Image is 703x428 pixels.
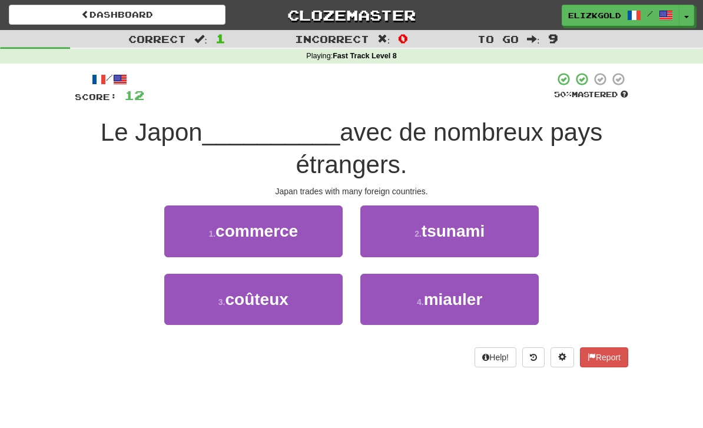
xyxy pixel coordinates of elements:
a: Clozemaster [243,5,460,25]
span: 1 [215,31,226,45]
span: 0 [398,31,408,45]
span: tsunami [422,222,485,240]
small: 4 . [417,297,424,307]
span: Incorrect [295,33,369,45]
a: Elizkgold / [562,5,679,26]
span: coûteux [225,290,288,308]
span: Le Japon [101,118,203,146]
button: Report [580,347,628,367]
button: 4.miauler [360,274,539,325]
strong: Fast Track Level 8 [333,52,397,60]
span: Score: [75,92,117,102]
span: : [194,34,207,44]
span: 12 [124,88,144,102]
span: / [647,9,653,18]
a: Dashboard [9,5,226,25]
span: : [377,34,390,44]
small: 3 . [218,297,226,307]
span: miauler [424,290,483,308]
small: 1 . [208,229,215,238]
div: Japan trades with many foreign countries. [75,185,628,197]
span: commerce [215,222,298,240]
span: : [527,34,540,44]
button: 1.commerce [164,205,343,257]
span: 9 [548,31,558,45]
button: 2.tsunami [360,205,539,257]
div: / [75,72,144,87]
span: Correct [128,33,186,45]
span: avec de nombreux pays étrangers. [296,118,602,178]
button: Round history (alt+y) [522,347,545,367]
small: 2 . [414,229,422,238]
span: 50 % [554,89,572,99]
div: Mastered [554,89,628,100]
button: 3.coûteux [164,274,343,325]
span: To go [477,33,519,45]
span: Elizkgold [568,10,621,21]
span: __________ [203,118,340,146]
button: Help! [475,347,516,367]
